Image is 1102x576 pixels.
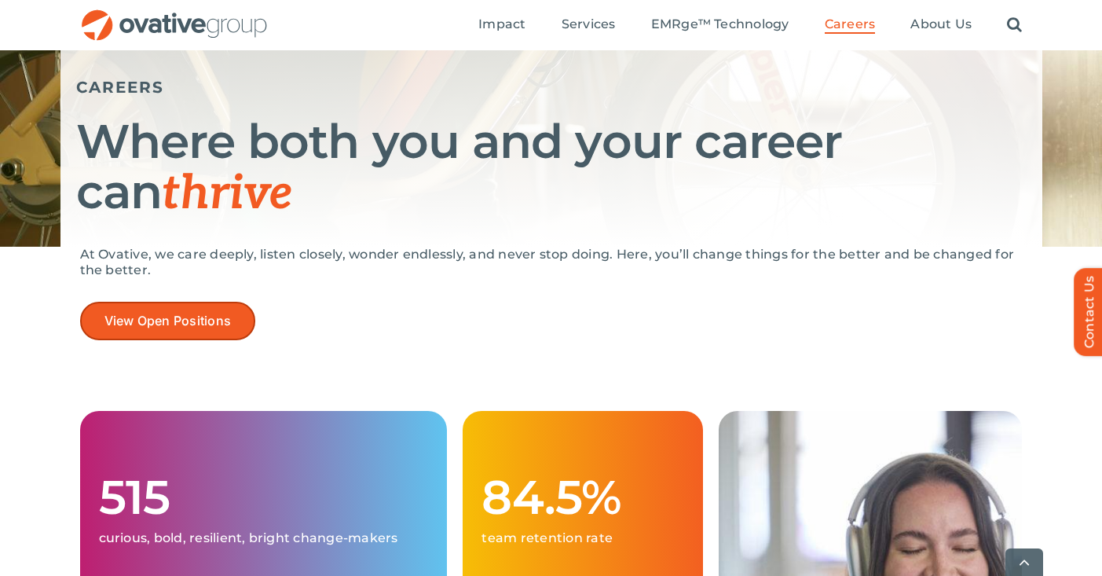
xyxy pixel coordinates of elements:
span: Services [562,17,616,32]
p: At Ovative, we care deeply, listen closely, wonder endlessly, and never stop doing. Here, you’ll ... [80,247,1023,278]
p: curious, bold, resilient, bright change-makers [99,530,429,546]
h1: 515 [99,472,429,523]
h5: CAREERS [76,78,1027,97]
a: Careers [825,17,876,34]
span: About Us [910,17,972,32]
a: Search [1007,17,1022,34]
h1: Where both you and your career can [76,116,1027,219]
a: Impact [478,17,525,34]
span: EMRge™ Technology [651,17,789,32]
a: About Us [910,17,972,34]
a: EMRge™ Technology [651,17,789,34]
span: View Open Positions [104,314,232,328]
a: View Open Positions [80,302,256,340]
span: Impact [478,17,525,32]
h1: 84.5% [481,472,683,523]
a: OG_Full_horizontal_RGB [80,8,269,23]
a: Services [562,17,616,34]
span: Careers [825,17,876,32]
span: thrive [162,166,293,222]
p: team retention rate [481,530,683,546]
